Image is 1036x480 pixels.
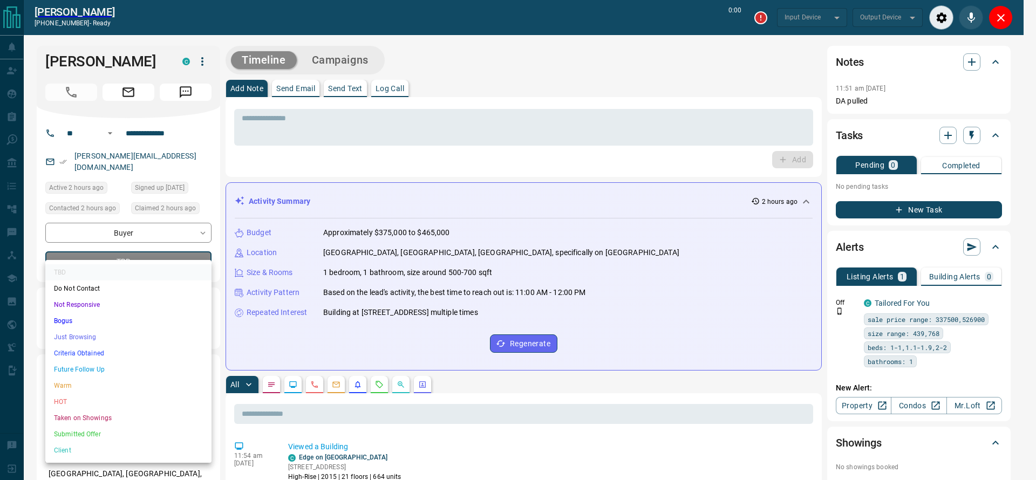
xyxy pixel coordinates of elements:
[45,361,212,378] li: Future Follow Up
[45,297,212,313] li: Not Responsive
[45,426,212,442] li: Submitted Offer
[45,329,212,345] li: Just Browsing
[45,345,212,361] li: Criteria Obtained
[45,394,212,410] li: HOT
[45,378,212,394] li: Warm
[45,280,212,297] li: Do Not Contact
[45,313,212,329] li: Bogus
[45,442,212,458] li: Client
[45,410,212,426] li: Taken on Showings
